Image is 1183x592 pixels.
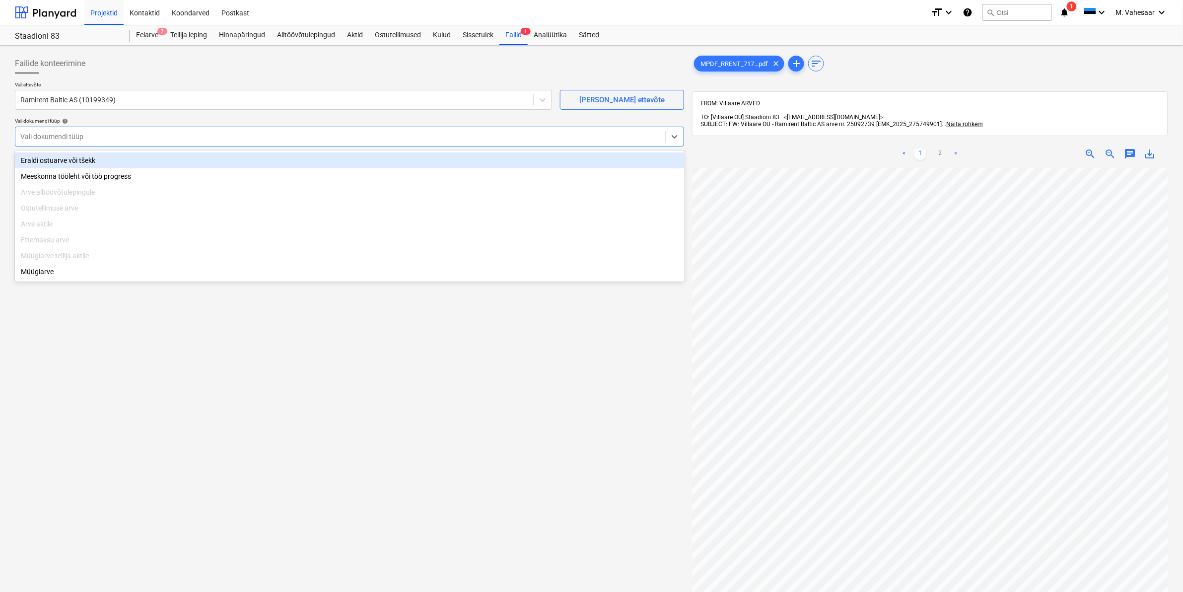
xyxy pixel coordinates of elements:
span: zoom_in [1085,148,1097,160]
span: M. Vahesaar [1116,8,1155,16]
span: help [60,118,68,124]
span: 1 [521,28,531,35]
button: Otsi [982,4,1052,21]
a: Page 1 is your current page [914,148,926,160]
a: Next page [950,148,962,160]
a: Tellija leping [164,25,213,45]
i: format_size [931,6,943,18]
div: Eelarve [130,25,164,45]
a: Page 2 [934,148,946,160]
span: SUBJECT: FW: Villaare OÜ - Ramirent Baltic AS arve nr. 25092739 [EMK_2025_275749901] [700,121,942,128]
span: 7 [157,28,167,35]
span: zoom_out [1105,148,1116,160]
div: Arve alltöövõtulepingule [15,184,685,200]
div: Failid [499,25,528,45]
div: MPDF_RRENT_717...pdf [694,56,784,72]
span: MPDF_RRENT_717...pdf [695,60,774,68]
div: Arve aktile [15,216,685,232]
a: Sätted [573,25,605,45]
span: clear [770,58,782,70]
button: [PERSON_NAME] ettevõte [560,90,684,110]
div: Ettemaksu arve [15,232,685,248]
a: Sissetulek [457,25,499,45]
span: add [790,58,802,70]
span: Failide konteerimine [15,58,85,70]
i: keyboard_arrow_down [943,6,955,18]
span: ... [942,121,983,128]
span: save_alt [1144,148,1156,160]
span: Näita rohkem [946,121,983,128]
span: TO: [Villaare OÜ] Staadioni 83 <[EMAIL_ADDRESS][DOMAIN_NAME]> [700,114,883,121]
a: Eelarve7 [130,25,164,45]
div: Eraldi ostuarve või tšekk [15,152,685,168]
a: Ostutellimused [369,25,427,45]
div: Müügiarve tellija aktile [15,248,685,264]
a: Alltöövõtulepingud [271,25,341,45]
i: keyboard_arrow_down [1096,6,1108,18]
i: keyboard_arrow_down [1156,6,1168,18]
a: Previous page [899,148,910,160]
div: Vali dokumendi tüüp [15,118,684,124]
div: [PERSON_NAME] ettevõte [579,93,665,106]
i: Abikeskus [963,6,973,18]
span: search [987,8,995,16]
a: Failid1 [499,25,528,45]
span: 1 [1067,1,1077,11]
span: FROM: Villaare ARVED [700,100,760,107]
a: Aktid [341,25,369,45]
div: Staadioni 83 [15,31,118,42]
p: Vali ettevõte [15,81,552,90]
i: notifications [1060,6,1070,18]
a: Kulud [427,25,457,45]
span: chat [1124,148,1136,160]
div: Meeskonna tööleht või töö progress [15,168,685,184]
span: sort [810,58,822,70]
div: Ostutellimuse arve [15,200,685,216]
div: Müügiarve [15,264,685,280]
a: Analüütika [528,25,573,45]
a: Hinnapäringud [213,25,271,45]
